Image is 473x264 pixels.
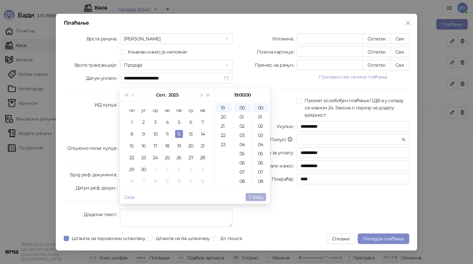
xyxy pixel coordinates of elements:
div: 19 [175,142,183,150]
div: 5 [175,118,183,126]
input: Попуст [301,135,400,144]
div: 23 [140,154,147,162]
textarea: Додатни текст [120,209,233,227]
div: 08 [253,177,269,186]
span: Промет ослобођен плаћања ПДВ-а у складу са чланом 24. Закона о порезу на додату вредност [302,97,409,119]
td: 2025-09-19 [173,140,185,152]
div: 11 [163,130,171,138]
div: 8 [128,130,136,138]
label: ИД купца [95,99,120,110]
div: 13 [187,130,195,138]
div: 4 [187,165,195,173]
td: 2025-09-17 [149,140,161,152]
div: 5 [199,165,207,173]
td: 2025-09-15 [126,140,138,152]
div: 06 [235,158,251,167]
div: 21 [199,142,207,150]
button: Изабери годину [169,88,178,101]
div: 01 [253,112,269,121]
div: 22 [128,154,136,162]
a: Сада [124,194,134,200]
div: 27 [187,154,195,162]
div: 24 [151,154,159,162]
div: 11 [187,177,195,185]
div: 08 [235,177,251,186]
button: Остатак [362,47,391,57]
div: 9 [140,130,147,138]
th: по [126,104,138,116]
div: 10 [175,177,183,185]
td: 2025-09-18 [161,140,173,152]
span: Потврди плаћање [363,236,404,242]
div: 19:00:00 [217,88,267,101]
div: 10 [151,130,159,138]
div: 01 [235,112,251,121]
div: 7 [140,177,147,185]
label: Платна картица [257,47,297,57]
td: 2025-09-20 [185,140,197,152]
span: Close [403,20,413,26]
td: 2025-09-28 [197,152,209,164]
td: 2025-09-29 [126,164,138,175]
div: 6 [187,118,195,126]
td: 2025-10-08 [149,175,161,187]
button: Откажи [327,233,355,244]
td: 2025-10-12 [197,175,209,187]
td: 2025-09-12 [173,128,185,140]
label: Укупно [277,121,297,132]
div: 20 [187,142,195,150]
div: 26 [175,154,183,162]
td: 2025-09-26 [173,152,185,164]
div: 14 [199,130,207,138]
span: Штампа на А4 штампачу [153,235,213,242]
div: 30 [140,165,147,173]
button: Close [403,18,413,28]
th: ут [138,104,149,116]
label: Датум уплате [86,73,120,83]
div: 06 [253,158,269,167]
div: 21 [216,121,232,131]
button: Све [390,60,409,70]
label: Попуст [270,134,297,145]
div: 07 [235,167,251,177]
label: Готовина [272,33,297,44]
button: У реду [246,193,266,201]
div: 3 [175,165,183,173]
div: 04 [235,140,251,149]
label: Врста трансакције [74,60,120,70]
div: 12 [175,130,183,138]
div: 16 [140,142,147,150]
span: Штампа на термалном штампачу [69,235,148,242]
div: 2 [140,118,147,126]
div: 19 [216,103,232,112]
td: 2025-10-07 [138,175,149,187]
div: 7 [199,118,207,126]
button: Претходни месец (PageUp) [130,88,137,101]
span: close [405,20,411,26]
td: 2025-09-13 [185,128,197,140]
th: пе [173,104,185,116]
td: 2025-09-24 [149,152,161,164]
button: Прикажи све начине плаћања [297,73,409,81]
th: че [161,104,173,116]
div: Плаћање [64,20,409,26]
div: 15 [128,142,136,150]
div: 00 [235,103,251,112]
div: 28 [199,154,207,162]
label: Пренос на рачун [255,60,297,70]
label: Датум реф. докум. [76,183,120,193]
button: Следећи месец (PageDown) [197,88,204,101]
div: 4 [163,118,171,126]
td: 2025-10-05 [197,164,209,175]
td: 2025-09-07 [197,116,209,128]
td: 2025-10-03 [173,164,185,175]
button: Остатак [362,60,391,70]
button: Остатак [362,33,391,44]
label: Број реф. документа [70,169,120,180]
div: 20 [216,112,232,121]
label: Опционо поље купца [67,143,120,153]
td: 2025-09-01 [126,116,138,128]
span: Коначан износ је непознат [125,48,190,55]
td: 2025-09-14 [197,128,209,140]
div: 05 [235,149,251,158]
